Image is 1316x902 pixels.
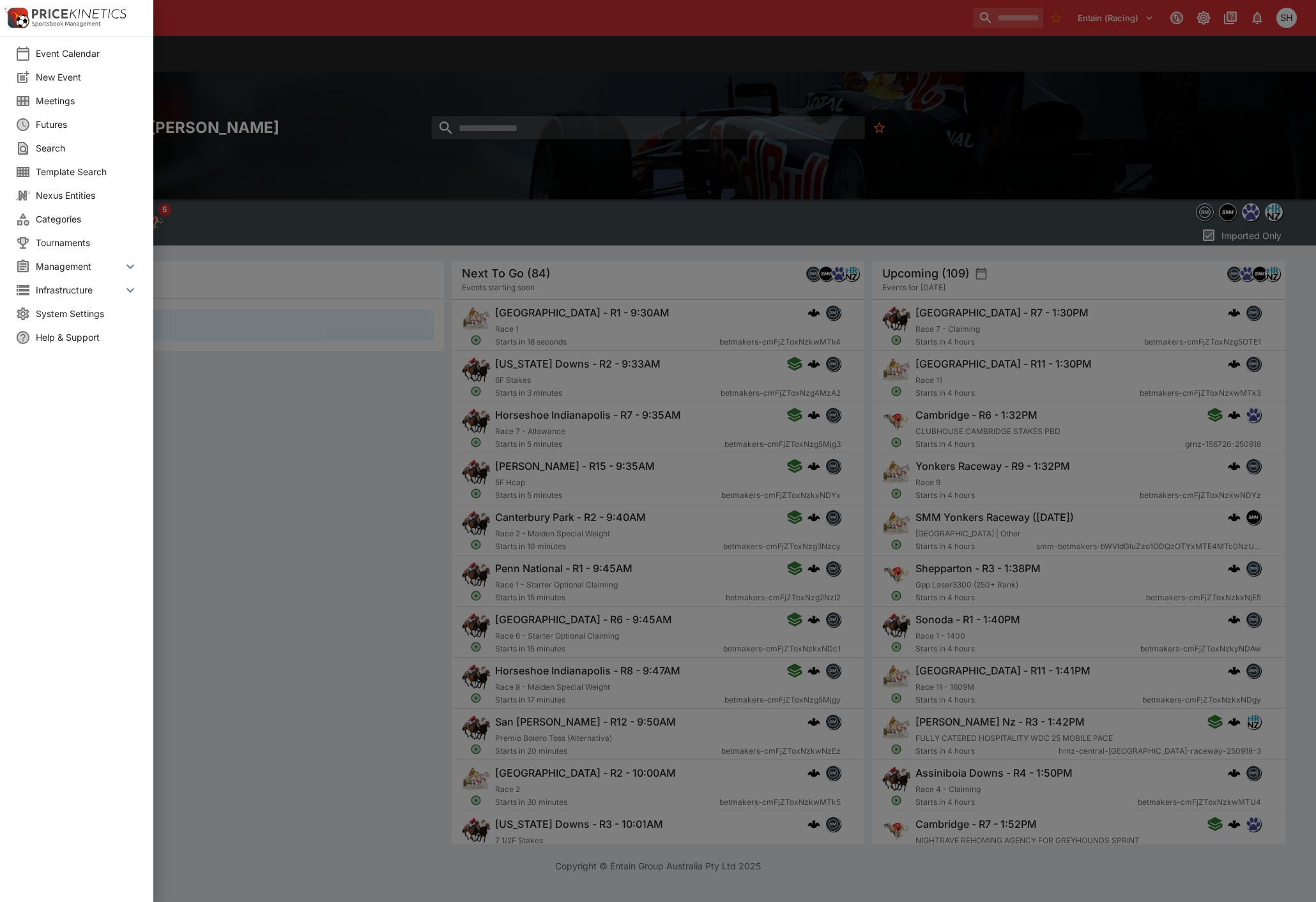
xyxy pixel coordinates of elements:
[36,94,138,107] span: Meetings
[36,165,138,178] span: Template Search
[4,5,29,31] img: PriceKinetics Logo
[36,141,138,155] span: Search
[36,70,138,84] span: New Event
[36,212,138,226] span: Categories
[36,283,123,297] span: Infrastructure
[36,260,123,273] span: Management
[36,330,138,344] span: Help & Support
[32,21,101,27] img: Sportsbook Management
[36,47,138,60] span: Event Calendar
[36,118,138,131] span: Futures
[36,236,138,249] span: Tournaments
[36,189,138,202] span: Nexus Entities
[32,9,126,19] img: PriceKinetics
[36,307,138,320] span: System Settings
